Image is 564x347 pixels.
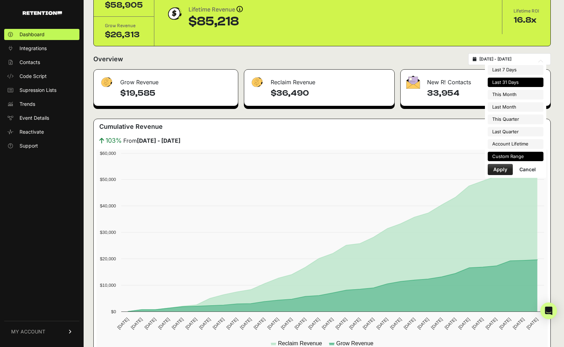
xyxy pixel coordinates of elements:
[375,317,389,330] text: [DATE]
[20,73,47,80] span: Code Script
[20,142,38,149] span: Support
[389,317,403,330] text: [DATE]
[4,71,79,82] a: Code Script
[416,317,430,330] text: [DATE]
[271,88,389,99] h4: $36,490
[488,139,543,149] li: Account Lifetime
[244,70,395,90] div: Reclaim Revenue
[20,59,40,66] span: Contacts
[188,5,243,15] div: Lifetime Revenue
[488,90,543,100] li: This Month
[513,8,539,15] div: Lifetime ROI
[171,317,184,330] text: [DATE]
[111,309,116,314] text: $0
[4,43,79,54] a: Integrations
[144,317,157,330] text: [DATE]
[294,317,307,330] text: [DATE]
[239,317,253,330] text: [DATE]
[443,317,457,330] text: [DATE]
[4,321,79,342] a: MY ACCOUNT
[105,29,143,40] div: $26,313
[184,317,198,330] text: [DATE]
[430,317,443,330] text: [DATE]
[20,45,47,52] span: Integrations
[99,122,163,132] h3: Cumulative Revenue
[116,317,130,330] text: [DATE]
[99,76,113,89] img: fa-dollar-13500eef13a19c4ab2b9ed9ad552e47b0d9fc28b02b83b90ba0e00f96d6372e9.png
[406,76,420,89] img: fa-envelope-19ae18322b30453b285274b1b8af3d052b27d846a4fbe8435d1a52b978f639a2.png
[23,11,62,15] img: Retention.com
[157,317,171,330] text: [DATE]
[362,317,375,330] text: [DATE]
[123,136,180,145] span: From
[253,317,266,330] text: [DATE]
[225,317,239,330] text: [DATE]
[457,317,471,330] text: [DATE]
[488,78,543,87] li: Last 31 Days
[427,88,545,99] h4: 33,954
[100,283,116,288] text: $10,000
[94,70,238,90] div: Grow Revenue
[488,152,543,161] li: Custom Range
[212,317,225,330] text: [DATE]
[498,317,512,330] text: [DATE]
[105,22,143,29] div: Grow Revenue
[525,317,539,330] text: [DATE]
[130,317,144,330] text: [DATE]
[540,302,557,319] div: Open Intercom Messenger
[336,340,373,346] text: Grow Revenue
[100,256,116,261] text: $20,000
[334,317,348,330] text: [DATE]
[11,328,45,335] span: MY ACCOUNT
[4,85,79,96] a: Supression Lists
[198,317,211,330] text: [DATE]
[20,87,56,94] span: Supression Lists
[20,115,49,121] span: Event Details
[100,177,116,182] text: $50,000
[307,317,321,330] text: [DATE]
[403,317,416,330] text: [DATE]
[4,126,79,137] a: Reactivate
[4,140,79,151] a: Support
[280,317,293,330] text: [DATE]
[485,317,498,330] text: [DATE]
[266,317,280,330] text: [DATE]
[471,317,485,330] text: [DATE]
[348,317,362,330] text: [DATE]
[401,70,550,90] div: New R! Contacts
[488,102,543,112] li: Last Month
[93,54,123,64] h2: Overview
[106,136,122,145] span: 103%
[278,340,322,346] text: Reclaim Revenue
[321,317,334,330] text: [DATE]
[4,57,79,68] a: Contacts
[4,98,79,110] a: Trends
[488,127,543,137] li: Last Quarter
[488,164,513,175] button: Apply
[100,203,116,208] text: $40,000
[100,151,116,156] text: $60,000
[137,137,180,144] strong: [DATE] - [DATE]
[4,29,79,40] a: Dashboard
[250,76,264,89] img: fa-dollar-13500eef13a19c4ab2b9ed9ad552e47b0d9fc28b02b83b90ba0e00f96d6372e9.png
[165,5,183,22] img: dollar-coin-05c43ed7efb7bc0c12610022525b4bbbb207c7efeef5aecc26f025e68dcafac9.png
[120,88,232,99] h4: $19,585
[20,128,44,135] span: Reactivate
[100,230,116,235] text: $30,000
[20,101,35,108] span: Trends
[4,112,79,124] a: Event Details
[514,164,541,175] button: Cancel
[512,317,525,330] text: [DATE]
[513,15,539,26] div: 16.8x
[20,31,45,38] span: Dashboard
[488,65,543,75] li: Last 7 Days
[488,115,543,124] li: This Quarter
[188,15,243,29] div: $85,218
